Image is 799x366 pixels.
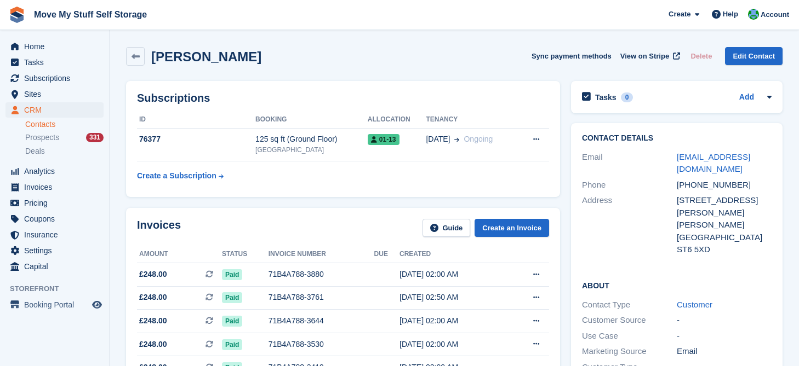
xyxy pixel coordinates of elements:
[137,246,222,263] th: Amount
[400,292,507,303] div: [DATE] 02:50 AM
[677,219,772,231] div: [PERSON_NAME]
[582,345,677,358] div: Marketing Source
[5,179,104,195] a: menu
[475,219,549,237] a: Create an Invoice
[620,51,669,62] span: View on Stripe
[5,211,104,226] a: menu
[426,133,450,145] span: [DATE]
[269,246,374,263] th: Invoice number
[24,227,90,242] span: Insurance
[677,243,772,256] div: ST6 5XD
[677,300,712,309] a: Customer
[761,9,789,20] span: Account
[10,283,109,294] span: Storefront
[582,314,677,327] div: Customer Source
[621,92,634,102] div: 0
[5,195,104,211] a: menu
[582,299,677,311] div: Contact Type
[25,132,104,143] a: Prospects 331
[139,292,167,303] span: £248.00
[24,195,90,211] span: Pricing
[5,227,104,242] a: menu
[616,47,682,65] a: View on Stripe
[374,246,400,263] th: Due
[5,259,104,274] a: menu
[725,47,783,65] a: Edit Contact
[400,246,507,263] th: Created
[222,269,242,280] span: Paid
[222,339,242,350] span: Paid
[9,7,25,23] img: stora-icon-8386f47178a22dfd0bd8f6a31ec36ba5ce8667c1dd55bd0f319d3a0aa187defe.svg
[24,179,90,195] span: Invoices
[24,39,90,54] span: Home
[86,133,104,142] div: 331
[222,292,242,303] span: Paid
[5,164,104,179] a: menu
[739,91,754,104] a: Add
[255,145,368,155] div: [GEOGRAPHIC_DATA]
[677,330,772,342] div: -
[24,55,90,70] span: Tasks
[137,92,549,104] h2: Subscriptions
[5,102,104,118] a: menu
[5,243,104,258] a: menu
[24,164,90,179] span: Analytics
[423,219,471,237] a: Guide
[137,166,224,186] a: Create a Subscription
[24,259,90,274] span: Capital
[255,111,368,129] th: Booking
[139,269,167,280] span: £248.00
[532,47,612,65] button: Sync payment methods
[582,134,772,143] h2: Contact Details
[677,314,772,327] div: -
[426,111,517,129] th: Tenancy
[24,243,90,258] span: Settings
[25,146,45,156] span: Deals
[24,71,90,86] span: Subscriptions
[24,211,90,226] span: Coupons
[24,297,90,312] span: Booking Portal
[5,39,104,54] a: menu
[269,269,374,280] div: 71B4A788-3880
[582,179,677,191] div: Phone
[5,297,104,312] a: menu
[25,119,104,130] a: Contacts
[269,339,374,350] div: 71B4A788-3530
[669,9,690,20] span: Create
[582,280,772,291] h2: About
[25,146,104,157] a: Deals
[400,269,507,280] div: [DATE] 02:00 AM
[677,194,772,219] div: [STREET_ADDRESS][PERSON_NAME]
[368,111,426,129] th: Allocation
[677,231,772,244] div: [GEOGRAPHIC_DATA]
[137,170,216,182] div: Create a Subscription
[255,133,368,145] div: 125 sq ft (Ground Floor)
[5,86,104,102] a: menu
[139,315,167,327] span: £248.00
[269,315,374,327] div: 71B4A788-3644
[677,179,772,191] div: [PHONE_NUMBER]
[400,339,507,350] div: [DATE] 02:00 AM
[137,133,255,145] div: 76377
[137,111,255,129] th: ID
[90,298,104,311] a: Preview store
[5,55,104,70] a: menu
[368,134,400,145] span: 01-13
[677,152,750,174] a: [EMAIL_ADDRESS][DOMAIN_NAME]
[677,345,772,358] div: Email
[30,5,151,24] a: Move My Stuff Self Storage
[582,194,677,256] div: Address
[137,219,181,237] h2: Invoices
[24,86,90,102] span: Sites
[25,132,59,143] span: Prospects
[269,292,374,303] div: 71B4A788-3761
[595,92,617,102] h2: Tasks
[139,339,167,350] span: £248.00
[222,246,269,263] th: Status
[582,330,677,342] div: Use Case
[464,135,493,143] span: Ongoing
[222,316,242,327] span: Paid
[686,47,716,65] button: Delete
[151,49,261,64] h2: [PERSON_NAME]
[24,102,90,118] span: CRM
